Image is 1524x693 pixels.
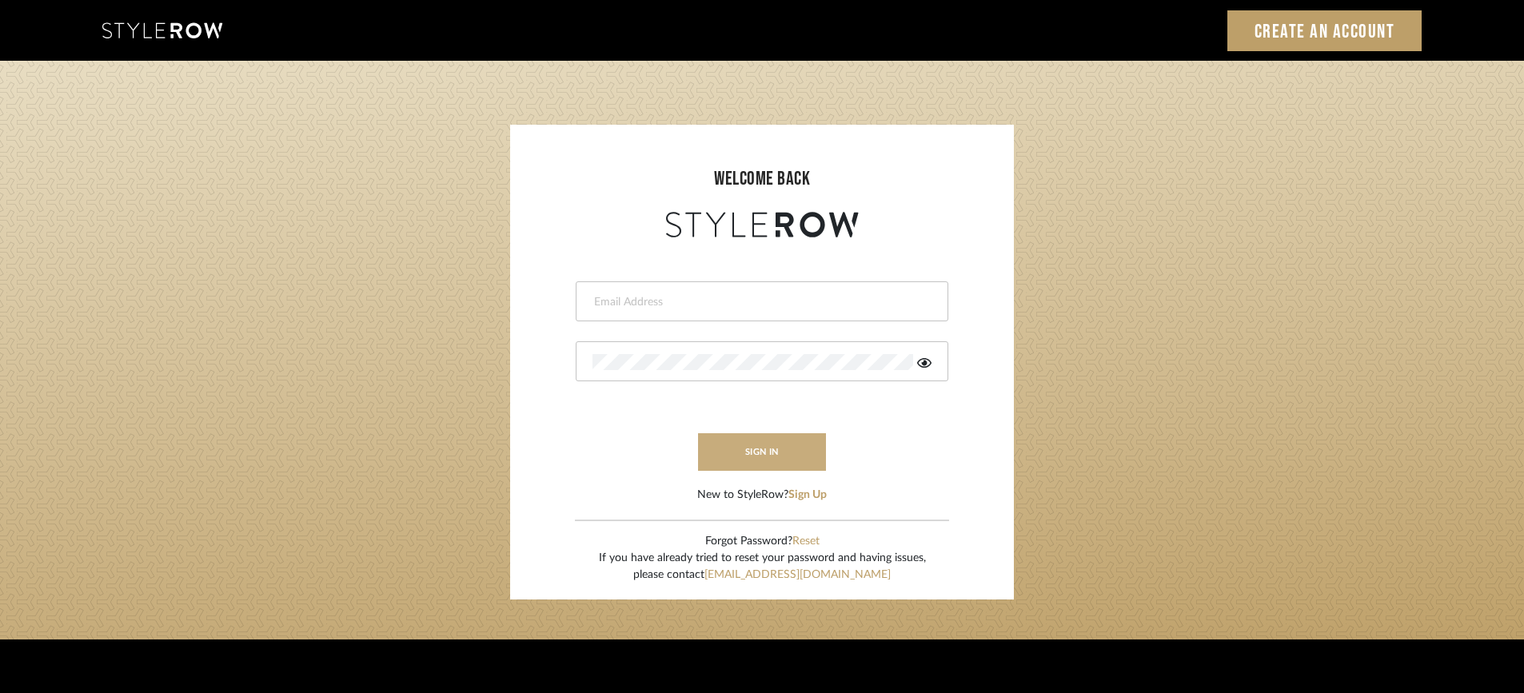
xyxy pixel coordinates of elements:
button: Sign Up [788,487,827,504]
div: Forgot Password? [599,533,926,550]
div: If you have already tried to reset your password and having issues, please contact [599,550,926,583]
div: welcome back [526,165,998,193]
a: Create an Account [1227,10,1422,51]
button: sign in [698,433,826,471]
a: [EMAIL_ADDRESS][DOMAIN_NAME] [704,569,891,580]
div: New to StyleRow? [697,487,827,504]
button: Reset [792,533,820,550]
input: Email Address [592,294,928,310]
